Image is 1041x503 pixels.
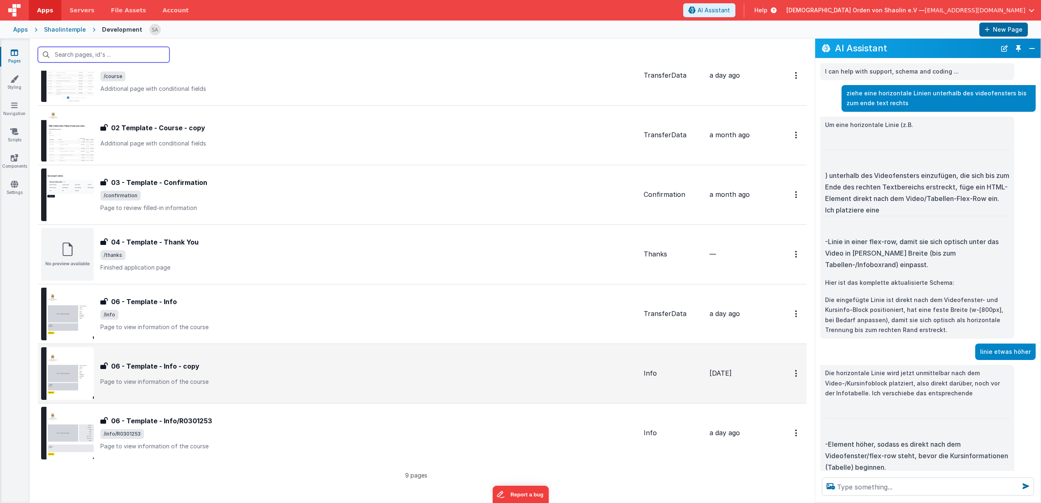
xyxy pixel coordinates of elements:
[100,323,637,331] p: Page to view information of the course
[825,368,1009,399] p: Die horizontale Linie wird jetzt unmittelbar nach dem Video-/Kursinfoblock platziert, also direkt...
[644,190,703,199] div: Confirmation
[709,250,716,258] span: —
[786,6,925,14] span: [DEMOGRAPHIC_DATA] Orden von Shaolin e.V —
[1013,43,1024,54] button: Toggle Pin
[111,123,205,133] h3: 02 Template - Course - copy
[825,120,1009,335] div: ) unterhalb des Videofensters einzufügen, die sich bis zum Ende des rechten Textbereichs erstreck...
[100,263,637,272] p: Finished application page
[709,309,740,318] span: a day ago
[709,429,740,437] span: a day ago
[644,369,703,378] div: Info
[70,6,94,14] span: Servers
[100,191,141,201] span: /confirmation
[492,486,549,503] iframe: Marker.io feedback button
[38,471,794,480] p: 9 pages
[37,6,53,14] span: Apps
[825,278,1009,288] p: Hier ist das komplette aktualisierte Schema:
[111,361,199,371] h3: 06 - Template - Info - copy
[786,6,1034,14] button: [DEMOGRAPHIC_DATA] Orden von Shaolin e.V — [EMAIL_ADDRESS][DOMAIN_NAME]
[100,139,637,148] p: Additional page with conditional fields
[100,250,125,260] span: /thanks
[790,186,803,203] button: Options
[111,178,207,187] h3: 03 - Template - Confirmation
[790,67,803,84] button: Options
[925,6,1025,14] span: [EMAIL_ADDRESS][DOMAIN_NAME]
[111,297,177,307] h3: 06 - Template - Info
[38,47,169,62] input: Search pages, id's ...
[44,25,86,34] div: Shaolintemple
[846,88,1031,108] p: ziehe eine horizontale Linien unterhalb des videofensters bis zum ende text rechts
[111,237,199,247] h3: 04 - Template - Thank You
[754,6,767,14] span: Help
[709,131,750,139] span: a month ago
[111,416,212,426] h3: 06 - Template - Info/R0301253
[999,43,1010,54] button: New Chat
[100,378,637,386] p: Page to view information of the course
[644,71,703,80] div: TransferData
[698,6,730,14] span: AI Assistant
[835,43,996,53] h2: AI Assistant
[644,249,703,259] div: Thanks
[825,295,1009,335] p: Die eingefügte Linie ist direkt nach dem Videofenster- und Kursinfo-Block positioniert, hat eine ...
[709,190,750,198] span: a month ago
[683,3,735,17] button: AI Assistant
[790,365,803,382] button: Options
[13,25,28,34] div: Apps
[149,24,161,35] img: e3e1eaaa3c942e69edc95d4236ce57bf
[100,85,637,93] p: Additional page with conditional fields
[709,71,740,79] span: a day ago
[100,204,637,212] p: Page to review filled-in information
[111,6,146,14] span: File Assets
[644,130,703,140] div: TransferData
[102,25,142,34] div: Development
[825,120,1009,130] p: Um eine horizontale Linie (z.B.
[644,428,703,438] div: Info
[644,309,703,318] div: TransferData
[790,305,803,322] button: Options
[100,442,637,450] p: Page to view information of the course
[100,429,144,439] span: /info/R0301253
[1027,43,1037,54] button: Close
[100,310,118,320] span: /info
[790,425,803,441] button: Options
[979,23,1028,37] button: New Page
[100,72,125,81] span: /course
[790,127,803,143] button: Options
[980,347,1031,357] p: linie etwas höher
[825,67,1009,77] p: I can help with support, schema and coding ...
[790,246,803,263] button: Options
[709,369,732,377] span: [DATE]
